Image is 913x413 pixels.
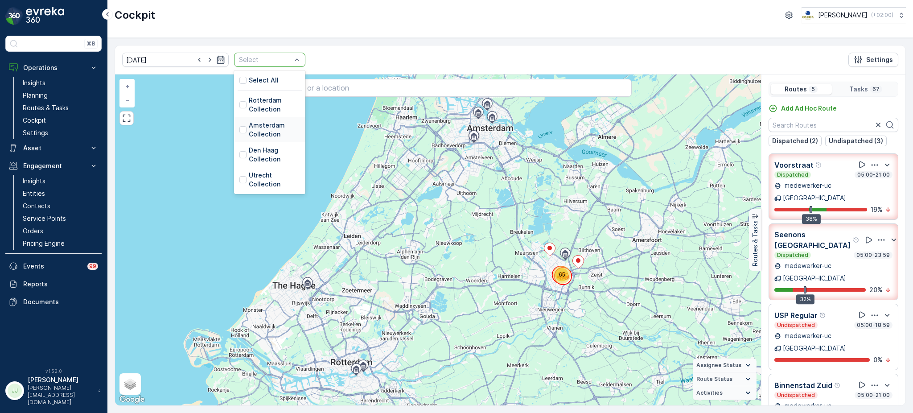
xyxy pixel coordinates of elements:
a: Insights [19,175,102,187]
p: [GEOGRAPHIC_DATA] [783,194,846,202]
summary: Activities [693,386,757,400]
a: Layers [120,374,140,394]
a: Zoom In [120,80,134,93]
a: Service Points [19,212,102,225]
input: dd/mm/yyyy [122,53,229,67]
p: Settings [866,55,893,64]
span: Route Status [696,376,732,383]
p: 20 % [869,285,883,294]
p: medewerker-uc [783,261,831,270]
a: Orders [19,225,102,237]
p: Den Haag Collection [249,146,300,164]
a: Routes & Tasks [19,102,102,114]
p: Select All [249,76,279,85]
p: 05:00-21:00 [856,171,891,178]
p: Add Ad Hoc Route [781,104,837,113]
a: Settings [19,127,102,139]
summary: Assignee Status [693,359,757,372]
p: Rotterdam Collection [249,96,300,114]
button: Asset [5,139,102,157]
p: Contacts [23,202,50,211]
a: Open this area in Google Maps (opens a new window) [117,394,147,405]
p: Planning [23,91,48,100]
a: Cockpit [19,114,102,127]
span: Assignee Status [696,362,741,369]
img: basis-logo_rgb2x.png [802,10,814,20]
button: Undispatched (3) [825,136,887,146]
p: Select [239,55,292,64]
p: Seenons [GEOGRAPHIC_DATA] [774,229,851,251]
p: Events [23,262,82,271]
a: Events99 [5,257,102,275]
p: 05:00-18:59 [856,322,891,329]
button: Settings [848,53,898,67]
p: medewerker-uc [783,331,831,340]
a: Add Ad Hoc Route [769,104,837,113]
p: medewerker-uc [783,181,831,190]
p: Insights [23,177,45,186]
p: Reports [23,280,98,289]
p: Utrecht Collection [249,171,300,189]
p: 05:00-23:59 [855,252,891,259]
p: Undispatched [776,322,816,329]
p: Orders [23,227,43,235]
p: 99 [89,263,96,270]
p: Engagement [23,161,84,170]
p: Pricing Engine [23,239,65,248]
img: logo_dark-DEwI_e13.png [26,7,64,25]
p: Insights [23,78,45,87]
a: Insights [19,77,102,89]
span: + [125,83,129,90]
p: Dispatched [776,252,809,259]
a: Pricing Engine [19,237,102,250]
div: Help Tooltip Icon [853,236,860,244]
p: 0 % [873,355,883,364]
p: Tasks [849,85,868,94]
p: 5 [810,86,816,93]
p: Cockpit [115,8,155,22]
a: Zoom Out [120,93,134,107]
button: JJ[PERSON_NAME][PERSON_NAME][EMAIL_ADDRESS][DOMAIN_NAME] [5,376,102,406]
span: Activities [696,389,723,396]
p: Binnenstad Zuid [774,380,832,391]
button: [PERSON_NAME](+02:00) [802,7,906,23]
p: [PERSON_NAME] [818,11,868,20]
p: 19 % [871,205,883,214]
p: Asset [23,144,84,153]
input: Search for tasks or a location [244,79,632,97]
p: Routes & Tasks [23,103,69,112]
button: Engagement [5,157,102,175]
a: Documents [5,293,102,311]
div: JJ [8,384,22,398]
p: Entities [23,189,45,198]
input: Search Routes [769,118,898,132]
p: Service Points [23,214,66,223]
div: Help Tooltip Icon [834,382,841,389]
a: Contacts [19,200,102,212]
p: Amsterdam Collection [249,121,300,139]
p: Undispatched [776,392,816,399]
div: 65 [553,266,571,284]
summary: Route Status [693,372,757,386]
p: Voorstraat [774,160,814,170]
img: Google [117,394,147,405]
p: 05:00-21:00 [856,392,891,399]
button: Operations [5,59,102,77]
p: ( +02:00 ) [871,12,893,19]
div: Help Tooltip Icon [819,312,827,319]
p: Undispatched (3) [829,136,883,145]
p: medewerker-uc [783,401,831,410]
a: Reports [5,275,102,293]
p: 67 [872,86,880,93]
div: Help Tooltip Icon [815,161,823,169]
p: Documents [23,297,98,306]
a: Entities [19,187,102,200]
button: Dispatched (2) [769,136,822,146]
p: [PERSON_NAME][EMAIL_ADDRESS][DOMAIN_NAME] [28,384,94,406]
p: Dispatched [776,171,809,178]
p: [GEOGRAPHIC_DATA] [783,274,846,283]
p: USP Regular [774,310,818,321]
p: Routes [785,85,807,94]
div: 38% [802,214,821,224]
span: 65 [559,271,565,278]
